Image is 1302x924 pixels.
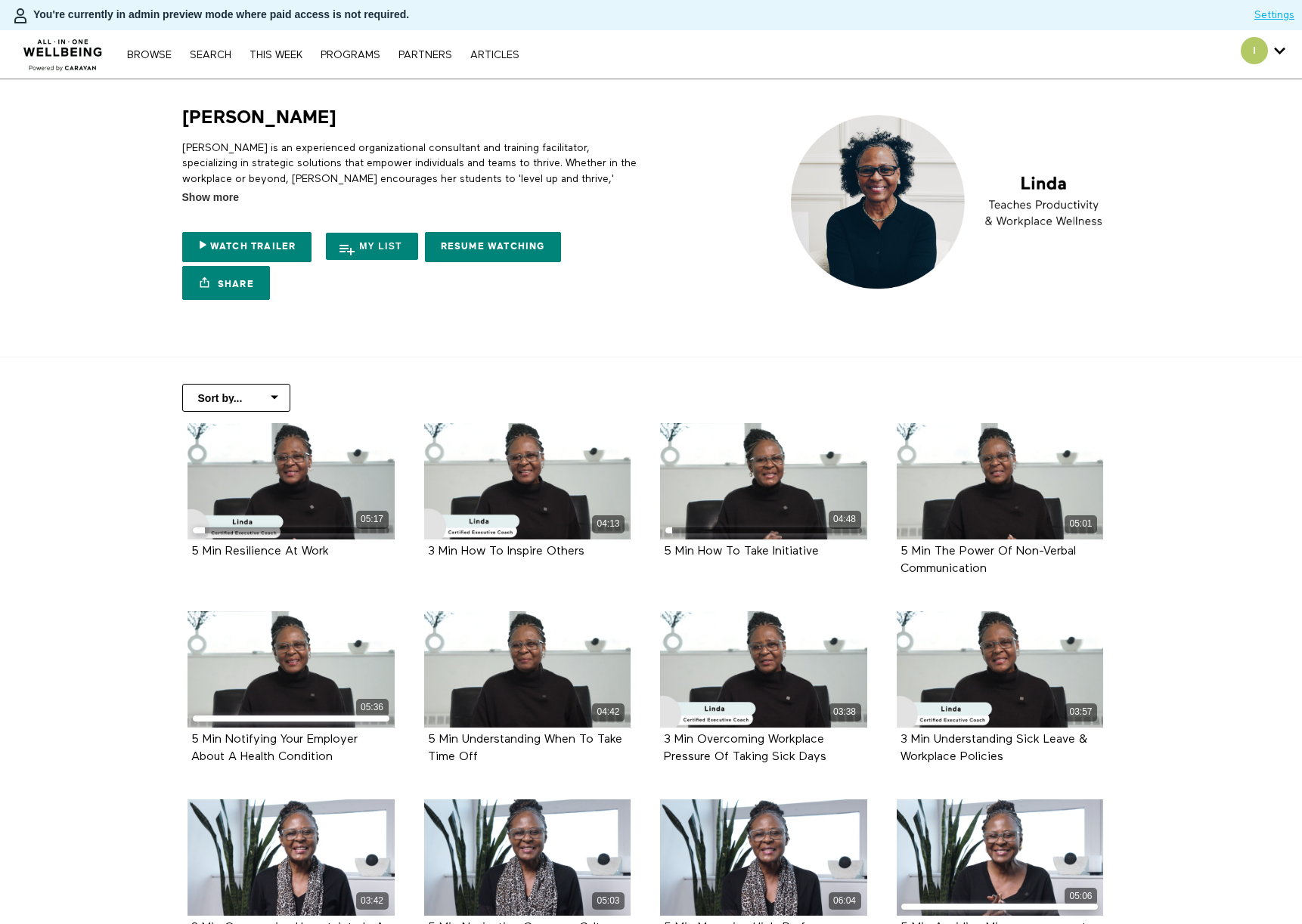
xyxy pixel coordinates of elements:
[901,734,1087,763] strong: 3 Min Understanding Sick Leave & Workplace Policies
[188,423,395,539] a: 5 Min Resilience At Work 05:17
[901,545,1076,574] a: 5 Min The Power Of Non-Verbal Communication
[356,699,389,716] div: 05:36
[428,545,584,558] strong: 3 Min How To Inspire Others
[829,703,861,721] div: 03:38
[1254,8,1294,23] a: Settings
[664,734,826,762] a: 3 Min Overcoming Workplace Pressure Of Taking Sick Days
[829,892,861,910] div: 06:04
[424,611,631,728] a: 5 Min Understanding When To Take Time Off 04:42
[901,734,1087,762] a: 3 Min Understanding Sick Leave & Workplace Policies
[424,799,631,916] a: 5 Min Navigating Company Culture 05:03
[182,106,336,129] h1: [PERSON_NAME]
[191,545,329,558] strong: 5 Min Resilience At Work
[182,266,270,300] a: Share
[592,703,625,721] div: 04:42
[901,545,1076,575] strong: 5 Min The Power Of Non-Verbal Communication
[592,892,625,910] div: 05:03
[188,799,395,916] a: 3 Min Overcoming Uncertainty In A New Role 03:42
[326,233,418,260] button: My list
[1229,30,1297,79] div: Secondary
[119,50,179,60] a: Browse
[356,892,389,910] div: 03:42
[11,7,29,25] img: person-bdfc0eaa9744423c596e6e1c01710c89950b1dff7c83b5d61d716cfd8139584f.svg
[897,423,1104,539] a: 5 Min The Power Of Non-Verbal Communication 05:01
[356,511,389,528] div: 05:17
[660,423,867,539] a: 5 Min How To Take Initiative 04:48
[428,545,584,557] a: 3 Min How To Inspire Others
[428,734,622,762] a: 5 Min Understanding When To Take Time Off
[391,50,460,60] a: PARTNERS
[188,611,395,728] a: 5 Min Notifying Your Employer About A Health Condition 05:36
[660,611,867,728] a: 3 Min Overcoming Workplace Pressure Of Taking Sick Days 03:38
[424,423,631,539] a: 3 Min How To Inspire Others 04:13
[897,799,1104,916] a: 5 Min Avoiding Micromanagement With Smart Delegation 05:06
[191,734,358,762] a: 5 Min Notifying Your Employer About A Health Condition
[1065,888,1097,905] div: 05:06
[664,545,819,558] strong: 5 Min How To Take Initiative
[1065,515,1097,533] div: 05:01
[463,50,527,60] a: ARTICLES
[182,190,239,206] span: Show more
[191,545,329,557] a: 5 Min Resilience At Work
[182,50,239,60] a: Search
[119,47,526,62] nav: Primary
[829,511,861,528] div: 04:48
[664,545,819,557] a: 5 Min How To Take Initiative
[592,515,625,533] div: 04:13
[664,734,826,763] strong: 3 Min Overcoming Workplace Pressure Of Taking Sick Days
[182,141,646,202] p: [PERSON_NAME] is an experienced organizational consultant and training facilitator, specializing ...
[242,50,310,60] a: THIS WEEK
[313,50,388,60] a: PROGRAMS
[1065,703,1097,721] div: 03:57
[428,734,622,763] strong: 5 Min Understanding When To Take Time Off
[182,232,312,262] a: Watch Trailer
[425,232,561,262] a: Resume Watching
[17,28,109,73] img: CARAVAN
[897,611,1104,728] a: 3 Min Understanding Sick Leave & Workplace Policies 03:57
[660,799,867,916] a: 5 Min Managing High-Performance Teams 06:04
[191,734,358,763] strong: 5 Min Notifying Your Employer About A Health Condition
[778,106,1121,298] img: Linda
